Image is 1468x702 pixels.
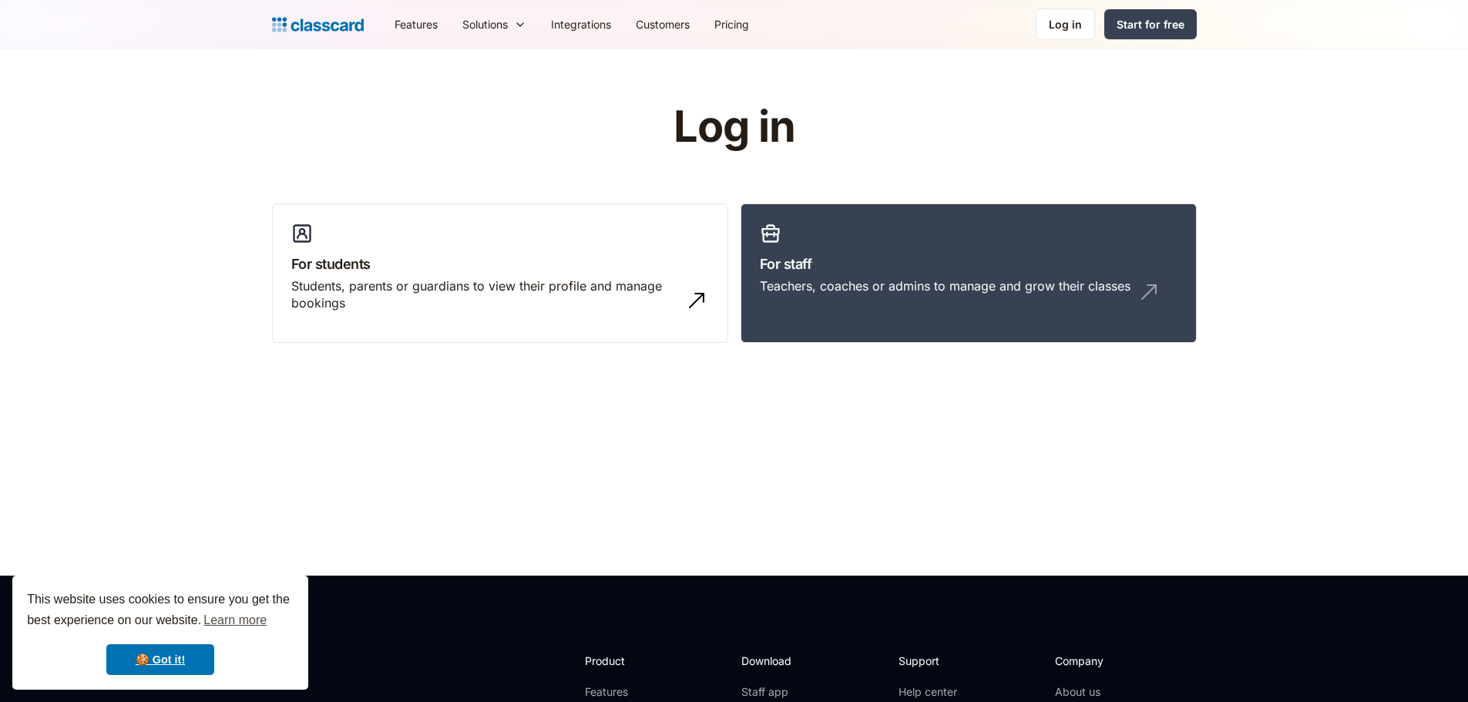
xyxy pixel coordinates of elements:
a: Staff app [741,684,805,700]
span: This website uses cookies to ensure you get the best experience on our website. [27,590,294,632]
div: Start for free [1117,16,1184,32]
a: Logo [272,14,364,35]
div: Solutions [450,7,539,42]
div: Students, parents or guardians to view their profile and manage bookings [291,277,678,312]
a: Features [382,7,450,42]
a: For staffTeachers, coaches or admins to manage and grow their classes [741,203,1197,344]
h3: For staff [760,254,1177,274]
a: Customers [623,7,702,42]
a: Log in [1036,8,1095,40]
a: For studentsStudents, parents or guardians to view their profile and manage bookings [272,203,728,344]
a: Features [585,684,667,700]
h2: Company [1055,653,1157,669]
a: Help center [899,684,961,700]
a: dismiss cookie message [106,644,214,675]
h2: Download [741,653,805,669]
h2: Product [585,653,667,669]
div: cookieconsent [12,576,308,690]
a: About us [1055,684,1157,700]
div: Log in [1049,16,1082,32]
h3: For students [291,254,709,274]
div: Teachers, coaches or admins to manage and grow their classes [760,277,1130,294]
a: Pricing [702,7,761,42]
a: learn more about cookies [201,609,269,632]
h1: Log in [489,103,979,151]
a: Start for free [1104,9,1197,39]
h2: Support [899,653,961,669]
div: Solutions [462,16,508,32]
a: Integrations [539,7,623,42]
